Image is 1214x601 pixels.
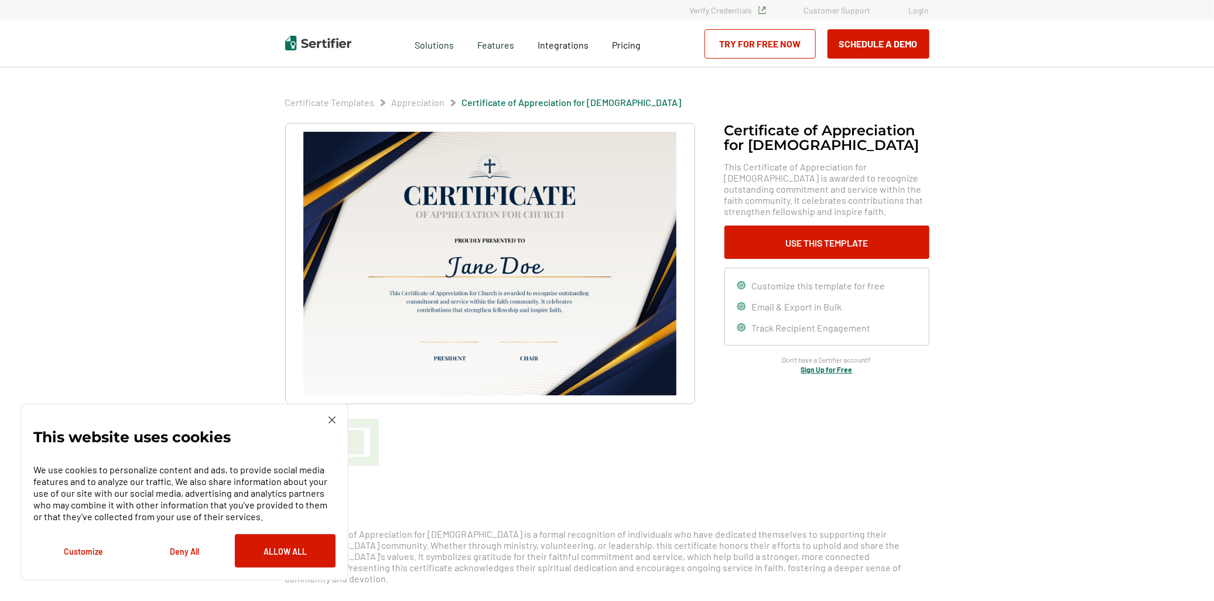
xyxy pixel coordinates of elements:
span: Customize this template for free [752,280,885,291]
a: Sign Up for Free [801,366,853,374]
a: Integrations [538,36,589,51]
img: Certificate of Appreciation for Church​ [303,132,676,395]
img: Verified [758,6,766,14]
span: Integrations [538,39,589,50]
span: The Certificate of Appreciation for [DEMOGRAPHIC_DATA] is a formal recognition of individuals who... [285,528,902,584]
img: Cookie Popup Close [329,416,336,424]
button: Deny All [134,534,235,568]
span: Pricing [612,39,641,50]
span: Track Recipient Engagement [752,322,871,333]
h1: Certificate of Appreciation for [DEMOGRAPHIC_DATA]​ [724,123,929,152]
button: Schedule a Demo [827,29,929,59]
p: We use cookies to personalize content and ads, to provide social media features and to analyze ou... [33,464,336,523]
span: Email & Export in Bulk [752,301,842,312]
a: Try for Free Now [705,29,816,59]
iframe: Chat Widget [1155,545,1214,601]
a: Certificate Templates [285,97,375,108]
button: Allow All [235,534,336,568]
a: Verify Credentials [690,5,766,15]
span: This Certificate of Appreciation for [DEMOGRAPHIC_DATA] is awarded to recognize outstanding commi... [724,161,929,217]
a: Customer Support [804,5,871,15]
p: This website uses cookies [33,431,231,443]
span: Solutions [415,36,454,51]
span: Features [477,36,514,51]
a: Pricing [612,36,641,51]
button: Use This Template [724,226,929,259]
button: Customize [33,534,134,568]
span: Don’t have a Sertifier account? [782,354,871,366]
a: Appreciation [392,97,445,108]
a: Certificate of Appreciation for [DEMOGRAPHIC_DATA]​ [462,97,682,108]
a: Login [909,5,929,15]
img: Sertifier | Digital Credentialing Platform [285,36,351,50]
div: Breadcrumb [285,97,682,108]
